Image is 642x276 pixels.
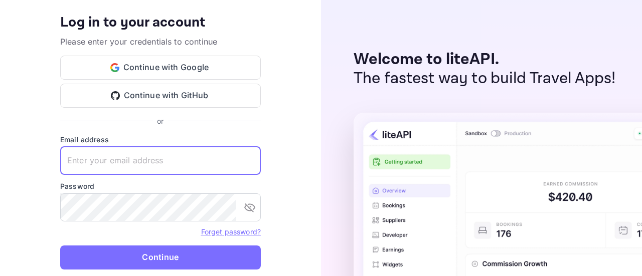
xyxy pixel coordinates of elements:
[157,116,164,126] p: or
[201,227,261,236] a: Forget password?
[354,50,616,69] p: Welcome to liteAPI.
[60,134,261,145] label: Email address
[60,84,261,108] button: Continue with GitHub
[60,36,261,48] p: Please enter your credentials to continue
[60,14,261,32] h4: Log in to your account
[201,226,261,236] a: Forget password?
[60,147,261,175] input: Enter your email address
[60,181,261,191] label: Password
[240,197,260,217] button: toggle password visibility
[60,56,261,80] button: Continue with Google
[354,69,616,88] p: The fastest way to build Travel Apps!
[60,245,261,269] button: Continue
